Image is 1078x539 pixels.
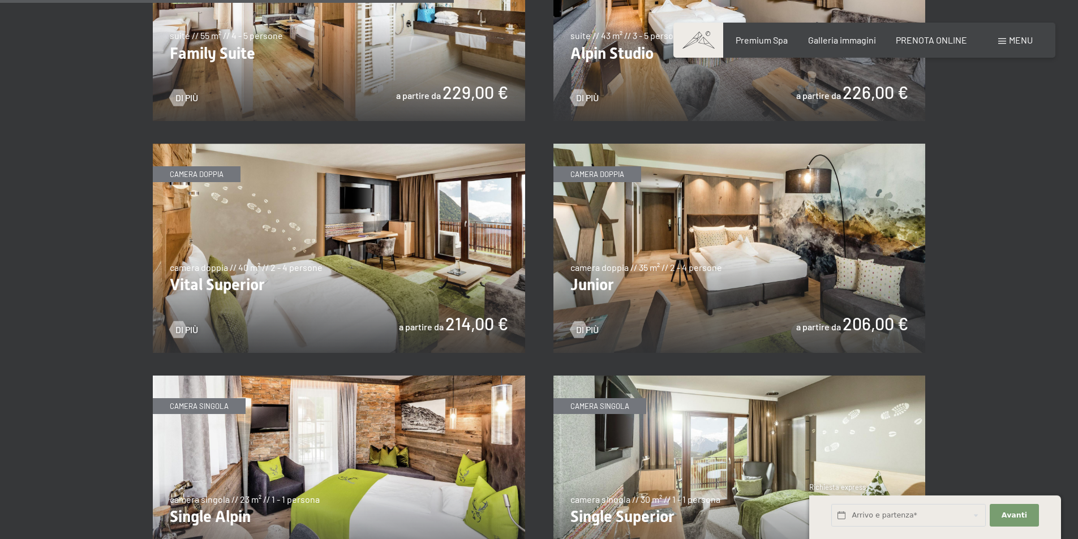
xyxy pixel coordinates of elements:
[153,144,525,151] a: Vital Superior
[1002,510,1027,520] span: Avanti
[809,482,866,491] span: Richiesta express
[896,35,967,45] a: PRENOTA ONLINE
[808,35,876,45] a: Galleria immagini
[1009,35,1033,45] span: Menu
[990,504,1038,527] button: Avanti
[736,35,788,45] a: Premium Spa
[576,324,599,336] span: Di più
[170,92,198,104] a: Di più
[175,92,198,104] span: Di più
[153,376,525,383] a: Single Alpin
[153,144,525,353] img: Vital Superior
[553,144,926,151] a: Junior
[570,324,599,336] a: Di più
[175,324,198,336] span: Di più
[553,144,926,353] img: Junior
[576,92,599,104] span: Di più
[553,376,926,383] a: Single Superior
[570,92,599,104] a: Di più
[170,324,198,336] a: Di più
